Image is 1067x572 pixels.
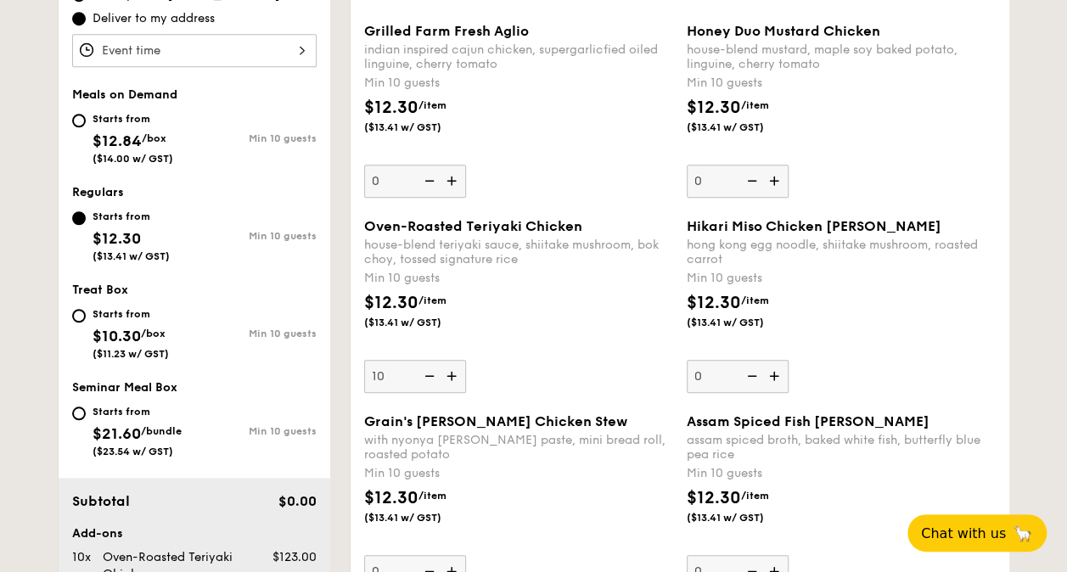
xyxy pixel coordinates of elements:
[687,270,996,287] div: Min 10 guests
[687,75,996,92] div: Min 10 guests
[687,465,996,482] div: Min 10 guests
[687,23,880,39] span: Honey Duo Mustard Chicken
[687,488,741,508] span: $12.30
[687,121,802,134] span: ($13.41 w/ GST)
[72,12,86,25] input: Deliver to my address
[364,42,673,71] div: indian inspired cajun chicken, supergarlicfied oiled linguine, cherry tomato
[741,490,769,502] span: /item
[741,99,769,111] span: /item
[364,23,529,39] span: Grilled Farm Fresh Aglio
[687,433,996,462] div: assam spiced broth, baked white fish, butterfly blue pea rice
[763,165,789,197] img: icon-add.58712e84.svg
[687,218,941,234] span: Hikari Miso Chicken [PERSON_NAME]
[72,283,128,297] span: Treat Box
[418,99,446,111] span: /item
[415,165,441,197] img: icon-reduce.1d2dbef1.svg
[364,270,673,287] div: Min 10 guests
[72,211,86,225] input: Starts from$12.30($13.41 w/ GST)Min 10 guests
[93,348,169,360] span: ($11.23 w/ GST)
[687,165,789,198] input: Honey Duo Mustard Chickenhouse-blend mustard, maple soy baked potato, linguine, cherry tomatoMin ...
[738,165,763,197] img: icon-reduce.1d2dbef1.svg
[364,165,466,198] input: Grilled Farm Fresh Aglioindian inspired cajun chicken, supergarlicfied oiled linguine, cherry tom...
[93,229,141,248] span: $12.30
[763,360,789,392] img: icon-add.58712e84.svg
[194,328,317,339] div: Min 10 guests
[65,549,96,566] div: 10x
[364,433,673,462] div: with nyonya [PERSON_NAME] paste, mini bread roll, roasted potato
[93,132,142,150] span: $12.84
[93,10,215,27] span: Deliver to my address
[738,360,763,392] img: icon-reduce.1d2dbef1.svg
[441,360,466,392] img: icon-add.58712e84.svg
[72,309,86,322] input: Starts from$10.30/box($11.23 w/ GST)Min 10 guests
[418,490,446,502] span: /item
[921,525,1006,541] span: Chat with us
[415,360,441,392] img: icon-reduce.1d2dbef1.svg
[687,42,996,71] div: house-blend mustard, maple soy baked potato, linguine, cherry tomato
[93,424,141,443] span: $21.60
[907,514,1047,552] button: Chat with us🦙
[687,293,741,313] span: $12.30
[93,446,173,457] span: ($23.54 w/ GST)
[364,360,466,393] input: Oven-Roasted Teriyaki Chickenhouse-blend teriyaki sauce, shiitake mushroom, bok choy, tossed sign...
[272,550,316,564] span: $123.00
[72,114,86,127] input: Starts from$12.84/box($14.00 w/ GST)Min 10 guests
[364,316,480,329] span: ($13.41 w/ GST)
[687,98,741,118] span: $12.30
[687,316,802,329] span: ($13.41 w/ GST)
[364,293,418,313] span: $12.30
[93,405,182,418] div: Starts from
[194,132,317,144] div: Min 10 guests
[141,425,182,437] span: /bundle
[72,87,177,102] span: Meals on Demand
[194,425,317,437] div: Min 10 guests
[364,218,582,234] span: Oven-Roasted Teriyaki Chicken
[364,488,418,508] span: $12.30
[441,165,466,197] img: icon-add.58712e84.svg
[418,294,446,306] span: /item
[687,413,929,429] span: Assam Spiced Fish [PERSON_NAME]
[194,230,317,242] div: Min 10 guests
[72,525,317,542] div: Add-ons
[141,328,166,339] span: /box
[364,98,418,118] span: $12.30
[364,238,673,266] div: house-blend teriyaki sauce, shiitake mushroom, bok choy, tossed signature rice
[687,511,802,524] span: ($13.41 w/ GST)
[687,238,996,266] div: hong kong egg noodle, shiitake mushroom, roasted carrot
[687,360,789,393] input: Hikari Miso Chicken [PERSON_NAME]hong kong egg noodle, shiitake mushroom, roasted carrotMin 10 gu...
[72,407,86,420] input: Starts from$21.60/bundle($23.54 w/ GST)Min 10 guests
[364,511,480,524] span: ($13.41 w/ GST)
[72,185,124,199] span: Regulars
[72,380,177,395] span: Seminar Meal Box
[741,294,769,306] span: /item
[93,153,173,165] span: ($14.00 w/ GST)
[93,307,169,321] div: Starts from
[72,34,317,67] input: Event time
[142,132,166,144] span: /box
[1013,524,1033,543] span: 🦙
[364,75,673,92] div: Min 10 guests
[93,327,141,345] span: $10.30
[93,250,170,262] span: ($13.41 w/ GST)
[93,112,173,126] div: Starts from
[364,121,480,134] span: ($13.41 w/ GST)
[72,493,130,509] span: Subtotal
[93,210,170,223] div: Starts from
[278,493,316,509] span: $0.00
[364,465,673,482] div: Min 10 guests
[364,413,627,429] span: Grain's [PERSON_NAME] Chicken Stew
